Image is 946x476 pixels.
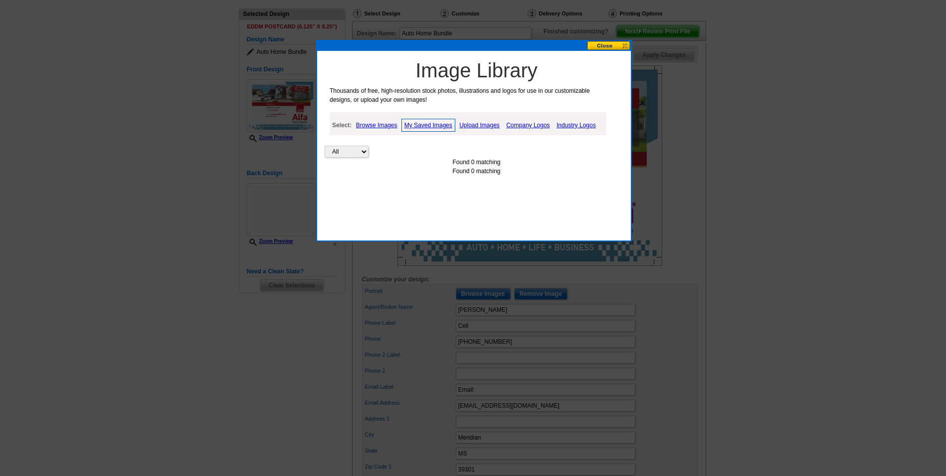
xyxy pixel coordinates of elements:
iframe: LiveChat chat widget [747,244,946,476]
p: Thousands of free, high-resolution stock photos, illustrations and logos for use in our customiza... [325,86,610,104]
a: Company Logos [504,119,552,131]
h1: Image Library [325,58,628,82]
a: My Saved Images [401,119,455,132]
a: Industry Logos [554,119,598,131]
a: Browse Images [354,119,400,131]
div: Found 0 matching [325,158,628,167]
div: Found 0 matching [325,167,628,176]
strong: Select: [332,122,352,129]
a: Upload Images [457,119,502,131]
